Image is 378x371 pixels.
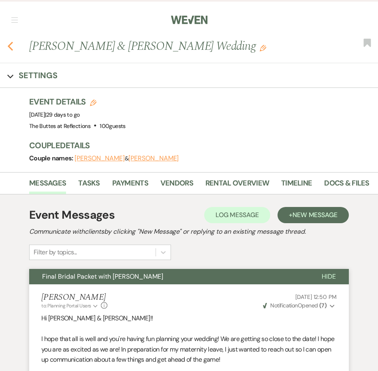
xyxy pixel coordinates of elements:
button: Final Bridal Packet with [PERSON_NAME] [29,269,309,284]
h5: [PERSON_NAME] [41,292,107,303]
span: & [75,155,179,162]
button: +New Message [278,207,349,223]
a: Messages [29,177,66,194]
h3: Settings [19,70,58,81]
a: Docs & Files [324,177,369,194]
a: Payments [112,177,148,194]
button: Edit [260,44,266,51]
strong: ( 7 ) [319,302,327,309]
h1: [PERSON_NAME] & [PERSON_NAME] Wedding [29,38,305,55]
div: Filter by topics... [34,247,77,257]
span: 100 guests [100,122,125,130]
button: [PERSON_NAME] [75,155,125,162]
span: [DATE] 12:50 PM [295,293,337,301]
p: I hope that all is well and you're having fun planning your wedding! We are getting so close to t... [41,334,337,365]
span: Opened [263,302,327,309]
button: Hide [309,269,349,284]
span: 29 days to go [46,111,80,118]
button: NotificationOpened (7) [262,301,337,310]
a: Rental Overview [205,177,269,194]
span: The Buttes at Reflections [29,122,90,130]
h3: Event Details [29,96,126,107]
span: | [45,111,79,118]
button: Log Message [204,207,270,223]
span: Couple names: [29,154,75,162]
a: Timeline [281,177,312,194]
a: Tasks [78,177,100,194]
h3: Couple Details [29,140,370,151]
p: Hi [PERSON_NAME] & [PERSON_NAME]!! [41,313,337,324]
a: Vendors [160,177,193,194]
span: Notification [270,302,297,309]
span: Final Bridal Packet with [PERSON_NAME] [42,272,163,281]
span: Hide [322,272,336,281]
button: [PERSON_NAME] [128,155,179,162]
span: to: Planning Portal Users [41,303,91,309]
button: Settings [7,70,58,81]
span: Log Message [216,211,259,219]
h2: Communicate with clients by clicking "New Message" or replying to an existing message thread. [29,227,349,237]
span: New Message [293,211,337,219]
img: Weven Logo [171,11,207,28]
button: to: Planning Portal Users [41,302,99,309]
h1: Event Messages [29,207,115,224]
span: [DATE] [29,111,79,118]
